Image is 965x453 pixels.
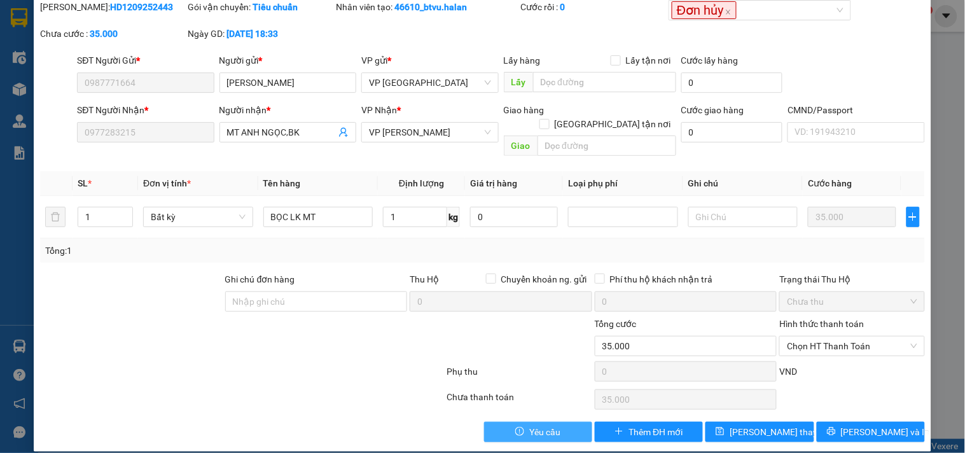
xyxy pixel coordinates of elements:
[445,365,593,387] div: Phụ thu
[787,292,917,311] span: Chưa thu
[779,272,924,286] div: Trạng thái Thu Hộ
[672,1,737,19] span: Đơn hủy
[77,53,214,67] div: SĐT Người Gửi
[688,207,798,227] input: Ghi Chú
[225,291,408,312] input: Ghi chú đơn hàng
[605,272,718,286] span: Phí thu hộ khách nhận trả
[817,422,925,442] button: printer[PERSON_NAME] và In
[227,29,279,39] b: [DATE] 18:33
[410,274,439,284] span: Thu Hộ
[361,105,397,115] span: VP Nhận
[841,425,930,439] span: [PERSON_NAME] và In
[394,2,467,12] b: 46610_btvu.halan
[77,103,214,117] div: SĐT Người Nhận
[45,244,373,258] div: Tổng: 1
[253,2,298,12] b: Tiêu chuẩn
[90,29,118,39] b: 35.000
[361,53,498,67] div: VP gửi
[716,427,725,437] span: save
[515,427,524,437] span: exclamation-circle
[906,207,920,227] button: plus
[40,27,185,41] div: Chưa cước :
[560,2,566,12] b: 0
[725,9,732,15] span: close
[504,136,538,156] span: Giao
[621,53,676,67] span: Lấy tận nơi
[188,27,333,41] div: Ngày GD:
[563,171,683,196] th: Loại phụ phí
[263,178,301,188] span: Tên hàng
[788,103,924,117] div: CMND/Passport
[151,207,246,226] span: Bất kỳ
[263,207,373,227] input: VD: Bàn, Ghế
[496,272,592,286] span: Chuyển khoản ng. gửi
[538,136,676,156] input: Dọc đường
[219,103,356,117] div: Người nhận
[681,55,739,66] label: Cước lấy hàng
[705,422,814,442] button: save[PERSON_NAME] thay đổi
[529,425,560,439] span: Yêu cầu
[827,427,836,437] span: printer
[78,178,88,188] span: SL
[681,122,783,143] input: Cước giao hàng
[219,53,356,67] div: Người gửi
[470,178,517,188] span: Giá trị hàng
[787,337,917,356] span: Chọn HT Thanh Toán
[683,171,803,196] th: Ghi chú
[681,73,783,93] input: Cước lấy hàng
[399,178,444,188] span: Định lượng
[595,422,703,442] button: plusThêm ĐH mới
[369,73,490,92] span: VP Hà Đông
[110,2,173,12] b: HD1209252443
[628,425,683,439] span: Thêm ĐH mới
[808,207,896,227] input: 0
[225,274,295,284] label: Ghi chú đơn hàng
[369,123,490,142] span: VP Hoàng Gia
[779,319,864,329] label: Hình thức thanh toán
[533,72,676,92] input: Dọc đường
[338,127,349,137] span: user-add
[143,178,191,188] span: Đơn vị tính
[447,207,460,227] span: kg
[504,105,545,115] span: Giao hàng
[484,422,592,442] button: exclamation-circleYêu cầu
[445,390,593,412] div: Chưa thanh toán
[504,55,541,66] span: Lấy hàng
[808,178,852,188] span: Cước hàng
[779,366,797,377] span: VND
[595,319,637,329] span: Tổng cước
[907,212,919,222] span: plus
[45,207,66,227] button: delete
[550,117,676,131] span: [GEOGRAPHIC_DATA] tận nơi
[681,105,744,115] label: Cước giao hàng
[614,427,623,437] span: plus
[504,72,533,92] span: Lấy
[730,425,831,439] span: [PERSON_NAME] thay đổi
